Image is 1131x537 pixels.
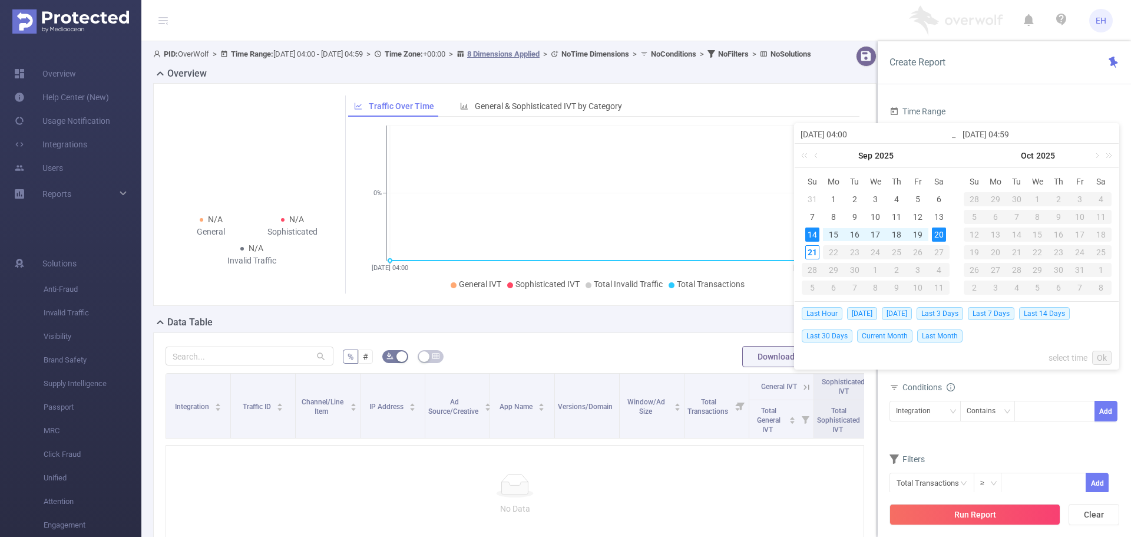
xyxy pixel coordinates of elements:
span: Reports [42,189,71,199]
a: Reports [42,182,71,206]
span: Sophisticated IVT [822,378,865,396]
div: 24 [1069,245,1090,259]
i: Filter menu [732,374,749,438]
td: October 15, 2025 [1027,226,1049,243]
td: September 7, 2025 [802,208,823,226]
td: September 18, 2025 [886,226,907,243]
td: October 4, 2025 [1090,190,1112,208]
div: 1 [1027,192,1049,206]
span: Su [964,176,985,187]
span: N/A [289,215,304,224]
a: Help Center (New) [14,85,109,109]
span: OverWolf [DATE] 04:00 - [DATE] 04:59 +00:00 [153,50,811,58]
td: September 28, 2025 [964,190,985,208]
span: Tu [1006,176,1027,187]
td: October 2, 2025 [886,261,907,279]
a: Next year (Control + right) [1099,144,1115,167]
div: 22 [823,245,844,259]
div: 17 [1069,228,1090,242]
div: 28 [802,263,823,277]
span: EH [1096,9,1106,32]
td: November 7, 2025 [1069,279,1090,296]
div: 4 [889,192,904,206]
td: November 8, 2025 [1090,279,1112,296]
a: Next month (PageDown) [1091,144,1102,167]
u: 8 Dimensions Applied [467,50,540,58]
span: > [629,50,640,58]
div: 20 [932,228,946,242]
td: September 2, 2025 [844,190,865,208]
a: Usage Notification [14,109,110,133]
span: Fr [907,176,928,187]
th: Wed [865,173,887,190]
td: October 26, 2025 [964,261,985,279]
td: October 10, 2025 [1069,208,1090,226]
div: 31 [1069,263,1090,277]
div: 3 [868,192,882,206]
div: 8 [1090,281,1112,295]
td: September 4, 2025 [886,190,907,208]
td: September 29, 2025 [823,261,844,279]
tspan: [DATE] 04:59 [793,264,830,272]
div: 19 [964,245,985,259]
span: We [1027,176,1049,187]
div: 4 [1006,281,1027,295]
td: September 15, 2025 [823,226,844,243]
td: September 10, 2025 [865,208,887,226]
span: Engagement [44,513,141,537]
td: October 6, 2025 [985,208,1006,226]
th: Sun [802,173,823,190]
span: Create Report [889,57,945,68]
td: September 21, 2025 [802,243,823,261]
b: No Filters [718,50,749,58]
span: Invalid Traffic [44,301,141,325]
td: September 8, 2025 [823,208,844,226]
div: 26 [964,263,985,277]
td: October 29, 2025 [1027,261,1049,279]
a: Previous month (PageUp) [812,144,822,167]
div: 11 [928,281,950,295]
td: October 19, 2025 [964,243,985,261]
div: 3 [985,281,1006,295]
a: Last year (Control + left) [799,144,814,167]
div: 22 [1027,245,1049,259]
td: September 11, 2025 [886,208,907,226]
td: September 30, 2025 [844,261,865,279]
i: icon: line-chart [354,102,362,110]
td: October 25, 2025 [1090,243,1112,261]
div: 28 [1006,263,1027,277]
div: 30 [1048,263,1069,277]
td: September 9, 2025 [844,208,865,226]
b: No Time Dimensions [561,50,629,58]
td: October 2, 2025 [1048,190,1069,208]
div: 28 [964,192,985,206]
div: 2 [1048,192,1069,206]
td: October 28, 2025 [1006,261,1027,279]
th: Tue [1006,173,1027,190]
span: > [445,50,457,58]
b: No Conditions [651,50,696,58]
th: Wed [1027,173,1049,190]
div: 24 [865,245,887,259]
div: 8 [826,210,841,224]
td: October 1, 2025 [1027,190,1049,208]
td: November 5, 2025 [1027,279,1049,296]
td: October 1, 2025 [865,261,887,279]
button: Add [1086,473,1109,493]
td: October 5, 2025 [802,279,823,296]
td: October 3, 2025 [907,261,928,279]
div: 12 [964,228,985,242]
span: Th [1048,176,1069,187]
a: select time [1049,347,1087,369]
b: PID: [164,50,178,58]
td: November 1, 2025 [1090,261,1112,279]
td: October 11, 2025 [1090,208,1112,226]
td: September 23, 2025 [844,243,865,261]
span: Sa [1090,176,1112,187]
div: 29 [1027,263,1049,277]
td: September 13, 2025 [928,208,950,226]
span: Th [886,176,907,187]
b: No Solutions [770,50,811,58]
td: October 16, 2025 [1048,226,1069,243]
span: We [865,176,887,187]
